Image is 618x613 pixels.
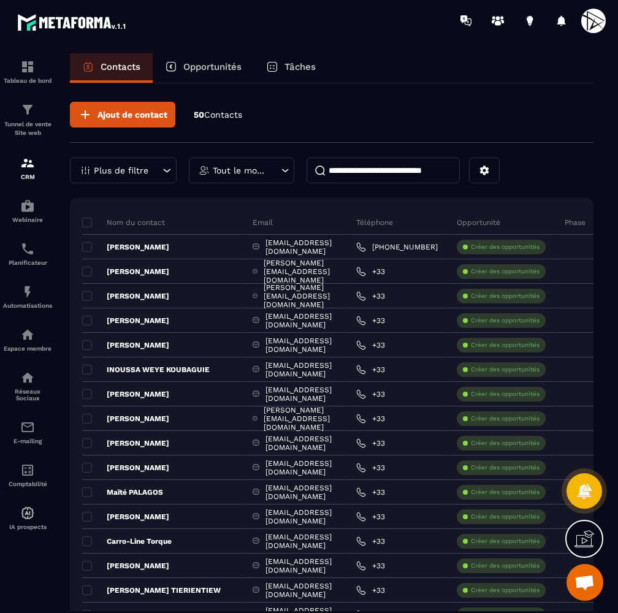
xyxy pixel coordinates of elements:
img: formation [20,102,35,117]
a: automationsautomationsEspace membre [3,318,52,361]
a: Opportunités [153,53,254,83]
p: Créer des opportunités [471,341,540,349]
img: scheduler [20,242,35,256]
p: [PERSON_NAME] [82,438,169,448]
a: +33 [356,585,385,595]
p: Email [253,218,273,227]
p: Créer des opportunités [471,390,540,398]
a: Contacts [70,53,153,83]
button: Ajout de contact [70,102,175,128]
a: emailemailE-mailing [3,411,52,454]
p: Créer des opportunités [471,512,540,521]
p: Créer des opportunités [471,267,540,276]
p: Opportunités [183,61,242,72]
a: +33 [356,291,385,301]
p: Réseaux Sociaux [3,388,52,402]
p: Créer des opportunités [471,439,540,447]
p: Créer des opportunités [471,414,540,423]
a: +33 [356,414,385,424]
img: automations [20,199,35,213]
p: Créer des opportunités [471,243,540,251]
p: INOUSSA WEYE KOUBAGUIE [82,365,210,375]
a: formationformationTunnel de vente Site web [3,93,52,147]
p: [PERSON_NAME] [82,340,169,350]
p: [PERSON_NAME] [82,389,169,399]
p: Tout le monde [213,166,267,175]
p: IA prospects [3,524,52,530]
p: [PERSON_NAME] TIERIENTIEW [82,585,221,595]
a: automationsautomationsWebinaire [3,189,52,232]
p: Phase [565,218,586,227]
p: [PERSON_NAME] [82,291,169,301]
a: +33 [356,512,385,522]
a: formationformationTableau de bord [3,50,52,93]
p: Créer des opportunités [471,537,540,546]
p: [PERSON_NAME] [82,561,169,571]
p: [PERSON_NAME] [82,463,169,473]
p: 50 [194,109,242,121]
p: Contacts [101,61,140,72]
p: Planificateur [3,259,52,266]
a: +33 [356,267,385,276]
a: +33 [356,463,385,473]
a: social-networksocial-networkRéseaux Sociaux [3,361,52,411]
a: +33 [356,340,385,350]
a: accountantaccountantComptabilité [3,454,52,497]
a: Tâches [254,53,328,83]
p: [PERSON_NAME] [82,316,169,326]
p: Webinaire [3,216,52,223]
img: social-network [20,370,35,385]
p: Créer des opportunités [471,365,540,374]
p: Créer des opportunités [471,316,540,325]
img: logo [17,11,128,33]
p: Tunnel de vente Site web [3,120,52,137]
p: Tâches [284,61,316,72]
img: automations [20,284,35,299]
img: automations [20,327,35,342]
p: Créer des opportunités [471,586,540,595]
img: formation [20,59,35,74]
p: Opportunité [457,218,500,227]
p: Créer des opportunités [471,292,540,300]
span: Ajout de contact [97,109,167,121]
img: email [20,420,35,435]
p: Carro-Line Torque [82,536,172,546]
p: CRM [3,173,52,180]
a: +33 [356,316,385,326]
p: Tableau de bord [3,77,52,84]
a: +33 [356,438,385,448]
img: automations [20,506,35,520]
p: Plus de filtre [94,166,148,175]
a: +33 [356,536,385,546]
a: +33 [356,365,385,375]
p: Téléphone [356,218,393,227]
a: schedulerschedulerPlanificateur [3,232,52,275]
a: formationformationCRM [3,147,52,189]
p: Créer des opportunités [471,488,540,497]
p: Comptabilité [3,481,52,487]
p: [PERSON_NAME] [82,512,169,522]
img: formation [20,156,35,170]
p: [PERSON_NAME] [82,414,169,424]
a: +33 [356,389,385,399]
p: Maïté PALAGOS [82,487,163,497]
a: automationsautomationsAutomatisations [3,275,52,318]
p: Espace membre [3,345,52,352]
p: E-mailing [3,438,52,444]
div: Ouvrir le chat [566,564,603,601]
img: accountant [20,463,35,478]
a: [PHONE_NUMBER] [356,242,438,252]
p: Nom du contact [82,218,165,227]
p: [PERSON_NAME] [82,242,169,252]
a: +33 [356,487,385,497]
p: Automatisations [3,302,52,309]
p: [PERSON_NAME] [82,267,169,276]
p: Créer des opportunités [471,562,540,570]
a: +33 [356,561,385,571]
p: Créer des opportunités [471,463,540,472]
span: Contacts [204,110,242,120]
